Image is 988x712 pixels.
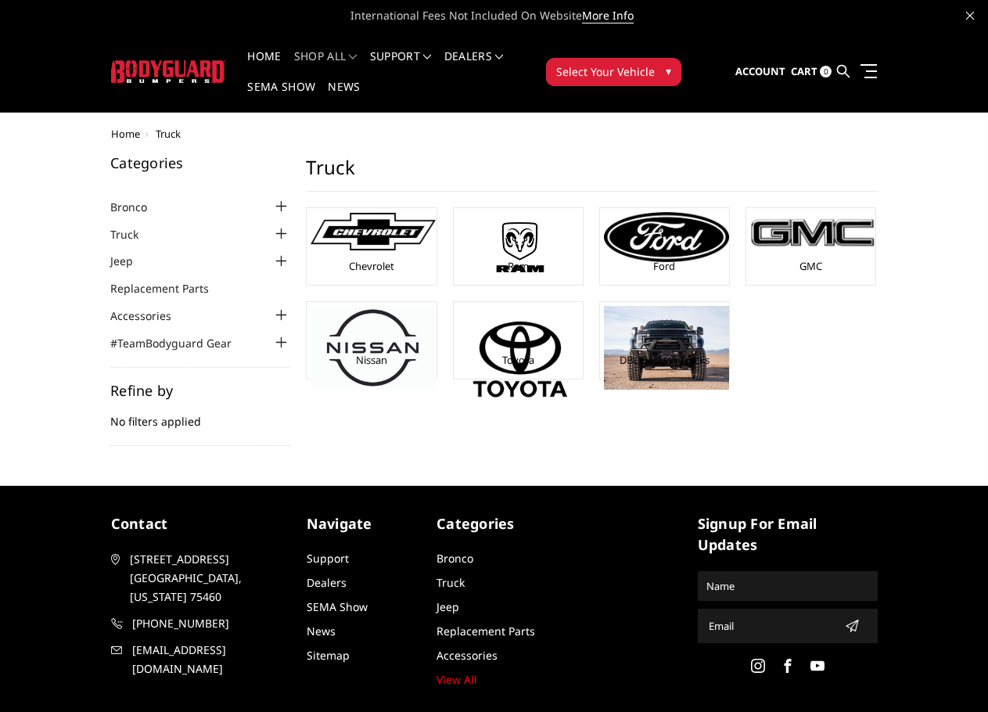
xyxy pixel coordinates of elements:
a: Support [370,51,432,81]
span: ▾ [666,63,671,79]
h5: Refine by [110,383,290,397]
a: #TeamBodyguard Gear [110,335,251,351]
a: Home [247,51,281,81]
input: Name [700,574,875,599]
h5: Categories [437,513,551,534]
a: Sitemap [307,648,350,663]
button: Select Your Vehicle [546,58,681,86]
h5: signup for email updates [698,513,878,556]
a: Accessories [110,307,191,324]
a: SEMA Show [307,599,368,614]
span: Cart [791,64,817,78]
a: Replacement Parts [110,280,228,297]
a: Home [111,127,140,141]
a: Bronco [437,551,473,566]
a: SEMA Show [247,81,315,112]
a: Jeep [110,253,153,269]
h1: Truck [306,156,878,192]
a: Support [307,551,349,566]
a: News [307,624,336,638]
span: Account [735,64,785,78]
a: Truck [110,226,158,243]
a: [PHONE_NUMBER] [111,614,291,633]
a: Jeep [437,599,459,614]
h5: contact [111,513,291,534]
a: Accessories [437,648,498,663]
a: Ram [508,259,529,273]
a: Dealers [444,51,504,81]
a: Nissan [356,353,387,367]
span: 0 [820,66,832,77]
span: Select Your Vehicle [556,63,655,80]
span: [STREET_ADDRESS] [GEOGRAPHIC_DATA], [US_STATE] 75460 [130,550,288,606]
span: [EMAIL_ADDRESS][DOMAIN_NAME] [132,641,290,678]
a: shop all [294,51,357,81]
a: Chevrolet [349,259,394,273]
img: BODYGUARD BUMPERS [111,60,226,83]
a: View All [437,672,477,687]
a: Replacement Parts [437,624,535,638]
a: More Info [582,8,634,23]
a: GMC [799,259,822,273]
a: DBL Designs Trucks [620,353,710,367]
a: Truck [437,575,465,590]
a: [EMAIL_ADDRESS][DOMAIN_NAME] [111,641,291,678]
span: [PHONE_NUMBER] [132,614,290,633]
input: Email [702,613,839,638]
div: No filters applied [110,383,290,446]
a: Toyota [502,353,534,367]
a: News [328,81,360,112]
a: Ford [653,259,675,273]
h5: Categories [110,156,290,170]
span: Truck [156,127,181,141]
h5: Navigate [307,513,422,534]
a: Bronco [110,199,167,215]
a: Dealers [307,575,347,590]
a: Account [735,51,785,93]
a: Cart 0 [791,51,832,93]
